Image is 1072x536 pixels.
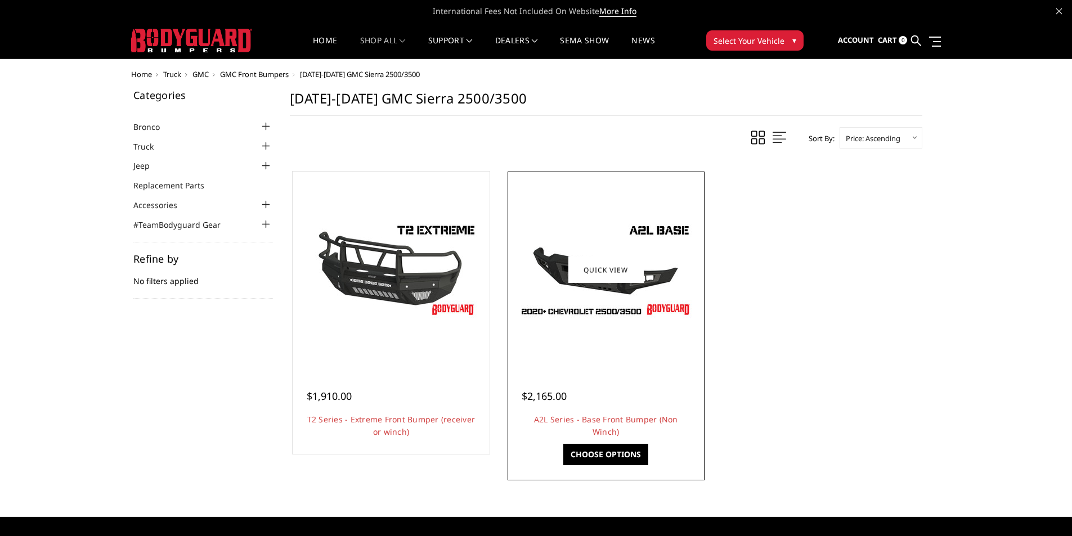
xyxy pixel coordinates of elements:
a: A2L Series - Base Front Bumper (Non Winch) [534,414,678,437]
a: T2 Series - Extreme Front Bumper (receiver or winch) T2 Series - Extreme Front Bumper (receiver o... [295,174,487,366]
a: #TeamBodyguard Gear [133,219,235,231]
label: Sort By: [802,130,835,147]
h5: Refine by [133,254,273,264]
span: 0 [899,36,907,44]
iframe: Chat Widget [1016,482,1072,536]
span: ▾ [792,34,796,46]
a: Dealers [495,37,538,58]
span: $2,165.00 [522,389,567,403]
img: A2L Series - Base Front Bumper (Non Winch) [516,219,696,321]
a: GMC [192,69,209,79]
div: No filters applied [133,254,273,299]
a: Bronco [133,121,174,133]
a: Accessories [133,199,191,211]
a: Support [428,37,473,58]
a: Replacement Parts [133,179,218,191]
img: BODYGUARD BUMPERS [131,29,252,52]
a: Home [131,69,152,79]
a: T2 Series - Extreme Front Bumper (receiver or winch) [307,414,476,437]
a: GMC Front Bumpers [220,69,289,79]
a: More Info [599,6,636,17]
span: $1,910.00 [307,389,352,403]
span: Cart [878,35,897,45]
h1: [DATE]-[DATE] GMC Sierra 2500/3500 [290,90,922,116]
a: News [631,37,654,58]
a: Jeep [133,160,164,172]
a: Choose Options [563,444,648,465]
a: Truck [163,69,181,79]
a: Home [313,37,337,58]
a: A2L Series - Base Front Bumper (Non Winch) A2L Series - Base Front Bumper (Non Winch) [510,174,702,366]
a: Truck [133,141,168,152]
h5: Categories [133,90,273,100]
button: Select Your Vehicle [706,30,804,51]
span: Select Your Vehicle [714,35,784,47]
span: [DATE]-[DATE] GMC Sierra 2500/3500 [300,69,420,79]
a: Account [838,25,874,56]
a: SEMA Show [560,37,609,58]
a: shop all [360,37,406,58]
span: Account [838,35,874,45]
a: Cart 0 [878,25,907,56]
a: Quick view [568,256,644,283]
